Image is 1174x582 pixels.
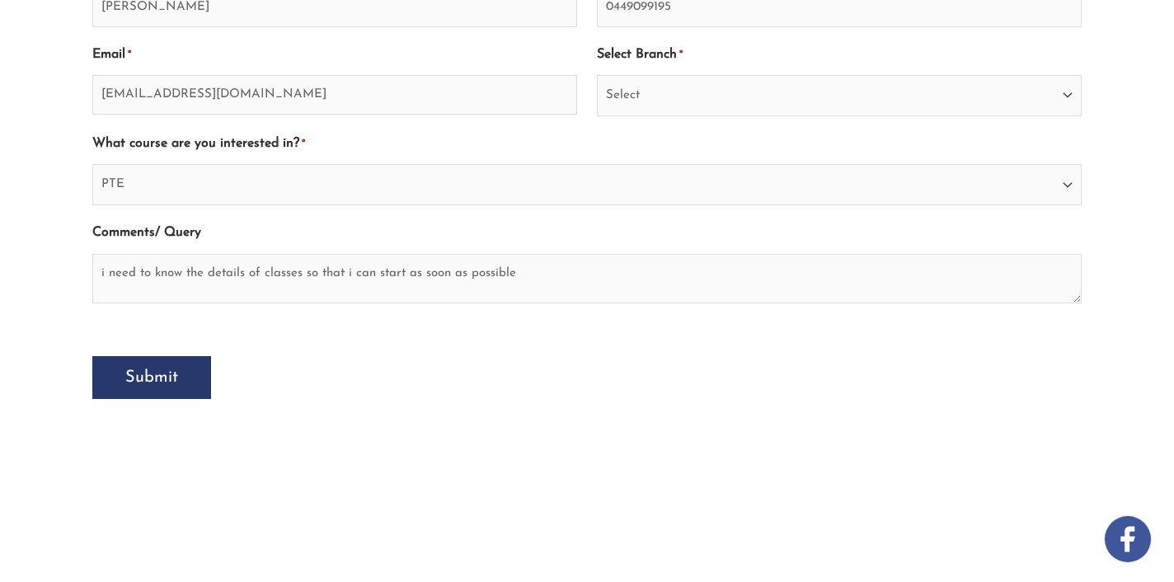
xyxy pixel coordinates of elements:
label: What course are you interested in? [92,130,305,157]
label: Email [92,41,131,68]
input: Submit [92,356,211,399]
label: Select Branch [597,41,683,68]
label: Comments/ Query [92,219,201,246]
img: white-facebook.png [1105,516,1151,562]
